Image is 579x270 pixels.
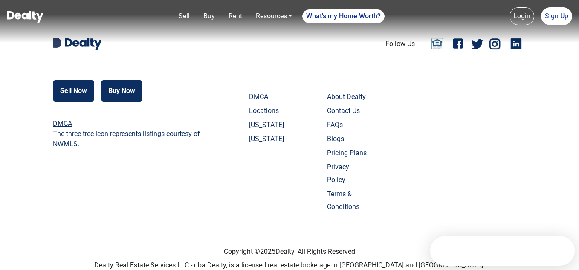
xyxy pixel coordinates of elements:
[53,80,94,102] button: Sell Now
[428,38,446,50] a: Email
[550,241,570,261] iframe: Intercom live chat
[7,11,43,23] img: Dealty - Buy, Sell & Rent Homes
[252,8,295,25] a: Resources
[327,90,369,103] a: About Dealty
[249,90,291,103] a: DMCA
[471,35,483,52] a: Twitter
[302,9,385,23] a: What's my Home Worth?
[53,38,61,47] img: Dealty D
[488,35,505,52] a: Instagram
[225,8,246,25] a: Rent
[327,105,369,117] a: Contact Us
[65,38,101,50] img: Dealty
[327,119,369,131] a: FAQs
[510,7,534,25] a: Login
[200,8,218,25] a: Buy
[4,244,30,270] iframe: BigID CMP Widget
[249,105,291,117] a: Locations
[175,8,193,25] a: Sell
[327,188,369,213] a: Terms & Conditions
[385,39,415,49] li: Follow Us
[430,236,575,266] iframe: Intercom live chat discovery launcher
[509,35,526,52] a: Linkedin
[327,147,369,160] a: Pricing Plans
[541,7,572,25] a: Sign Up
[249,133,291,145] a: [US_STATE]
[101,80,142,102] button: Buy Now
[53,129,205,149] p: The three tree icon represents listings courtesy of NWMLS.
[249,119,291,131] a: [US_STATE]
[53,247,526,257] p: Copyright © 2025 Dealty. All Rights Reserved
[450,35,467,52] a: Facebook
[53,119,72,128] a: DMCA
[327,133,369,145] a: Blogs
[327,161,369,186] a: Privacy Policy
